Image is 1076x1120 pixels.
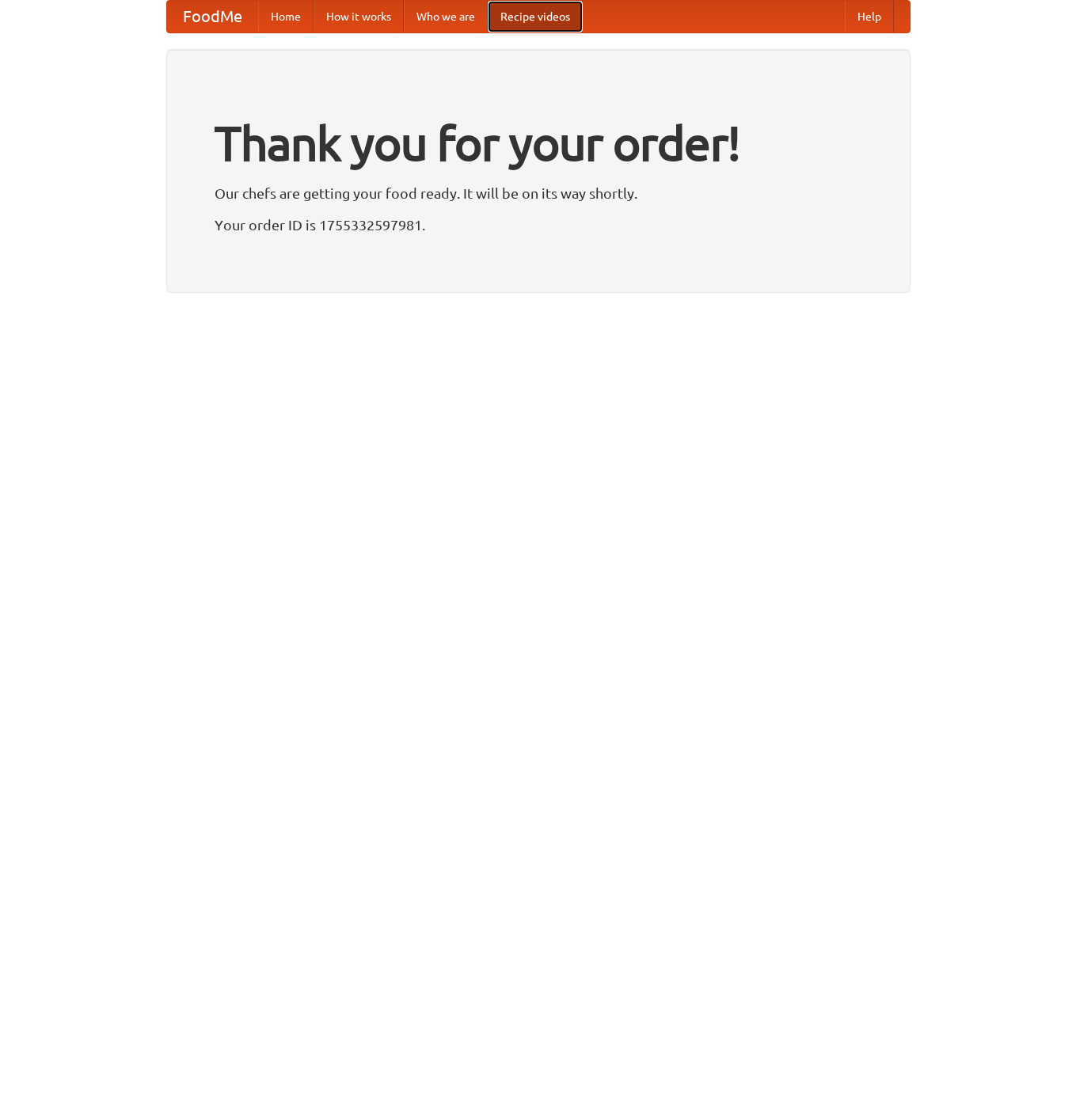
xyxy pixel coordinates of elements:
[845,1,894,32] a: Help
[314,1,404,32] a: How it works
[167,1,258,32] a: FoodMe
[258,1,314,32] a: Home
[404,1,488,32] a: Who we are
[488,1,583,32] a: Recipe videos
[215,213,862,237] p: Your order ID is 1755332597981.
[215,181,862,205] p: Our chefs are getting your food ready. It will be on its way shortly.
[215,105,862,181] h1: Thank you for your order!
